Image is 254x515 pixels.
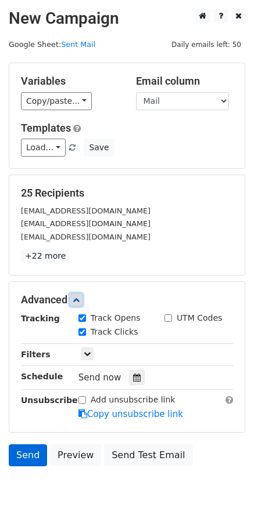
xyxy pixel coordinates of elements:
h5: Advanced [21,293,233,306]
small: [EMAIL_ADDRESS][DOMAIN_NAME] [21,206,151,215]
a: +22 more [21,249,70,263]
h5: 25 Recipients [21,187,233,200]
button: Save [84,139,114,157]
a: Copy unsubscribe link [78,409,183,419]
strong: Schedule [21,372,63,381]
h5: Variables [21,75,119,88]
small: Google Sheet: [9,40,95,49]
h5: Email column [136,75,234,88]
label: Track Clicks [91,326,138,338]
strong: Filters [21,350,51,359]
strong: Tracking [21,314,60,323]
a: Load... [21,139,66,157]
iframe: Chat Widget [196,459,254,515]
a: Preview [50,444,101,466]
div: 聊天小工具 [196,459,254,515]
label: Track Opens [91,312,141,324]
small: [EMAIL_ADDRESS][DOMAIN_NAME] [21,233,151,241]
span: Send now [78,372,121,383]
a: Daily emails left: 50 [167,40,245,49]
span: Daily emails left: 50 [167,38,245,51]
label: Add unsubscribe link [91,394,176,406]
label: UTM Codes [177,312,222,324]
a: Sent Mail [61,40,95,49]
strong: Unsubscribe [21,396,78,405]
h2: New Campaign [9,9,245,28]
a: Send Test Email [104,444,192,466]
a: Send [9,444,47,466]
a: Copy/paste... [21,92,92,110]
a: Templates [21,122,71,134]
small: [EMAIL_ADDRESS][DOMAIN_NAME] [21,219,151,228]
